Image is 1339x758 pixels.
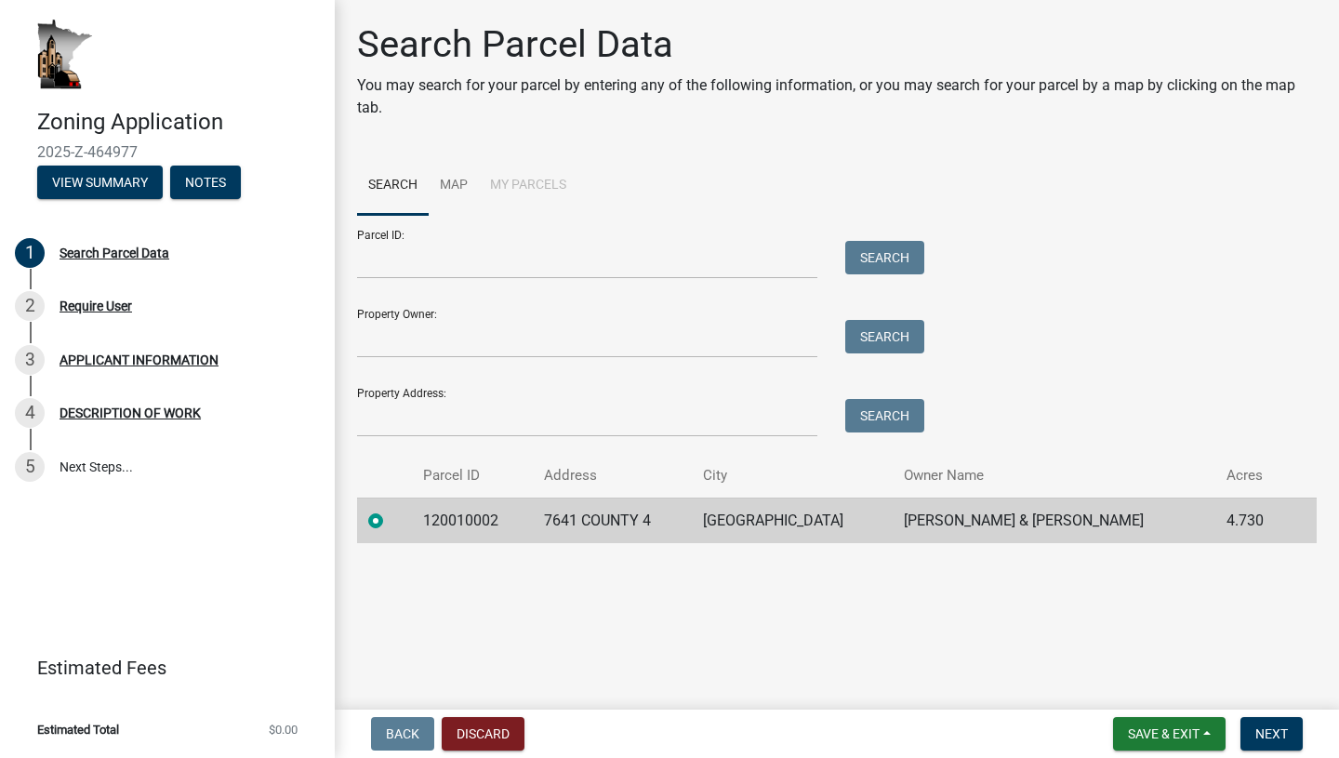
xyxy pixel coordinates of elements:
td: 120010002 [412,498,532,543]
img: Houston County, Minnesota [37,20,93,89]
a: Search [357,156,429,216]
button: Discard [442,717,524,751]
h1: Search Parcel Data [357,22,1317,67]
div: DESCRIPTION OF WORK [60,406,201,419]
th: Acres [1215,454,1289,498]
wm-modal-confirm: Summary [37,176,163,191]
wm-modal-confirm: Notes [170,176,241,191]
a: Map [429,156,479,216]
button: Next [1240,717,1303,751]
span: Next [1255,726,1288,741]
th: Owner Name [893,454,1216,498]
div: 3 [15,345,45,375]
p: You may search for your parcel by entering any of the following information, or you may search fo... [357,74,1317,119]
button: View Summary [37,166,163,199]
div: Require User [60,299,132,313]
div: 2 [15,291,45,321]
h4: Zoning Application [37,109,320,136]
span: Back [386,726,419,741]
button: Search [845,241,924,274]
th: Address [533,454,692,498]
span: Save & Exit [1128,726,1200,741]
div: Search Parcel Data [60,246,169,259]
div: 5 [15,452,45,482]
button: Back [371,717,434,751]
span: $0.00 [269,724,298,736]
th: City [692,454,893,498]
th: Parcel ID [412,454,532,498]
div: 1 [15,238,45,268]
div: 4 [15,398,45,428]
span: 2025-Z-464977 [37,143,298,161]
div: APPLICANT INFORMATION [60,353,219,366]
button: Save & Exit [1113,717,1226,751]
button: Search [845,399,924,432]
td: 4.730 [1215,498,1289,543]
td: [GEOGRAPHIC_DATA] [692,498,893,543]
td: 7641 COUNTY 4 [533,498,692,543]
td: [PERSON_NAME] & [PERSON_NAME] [893,498,1216,543]
button: Search [845,320,924,353]
span: Estimated Total [37,724,119,736]
a: Estimated Fees [15,649,305,686]
button: Notes [170,166,241,199]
